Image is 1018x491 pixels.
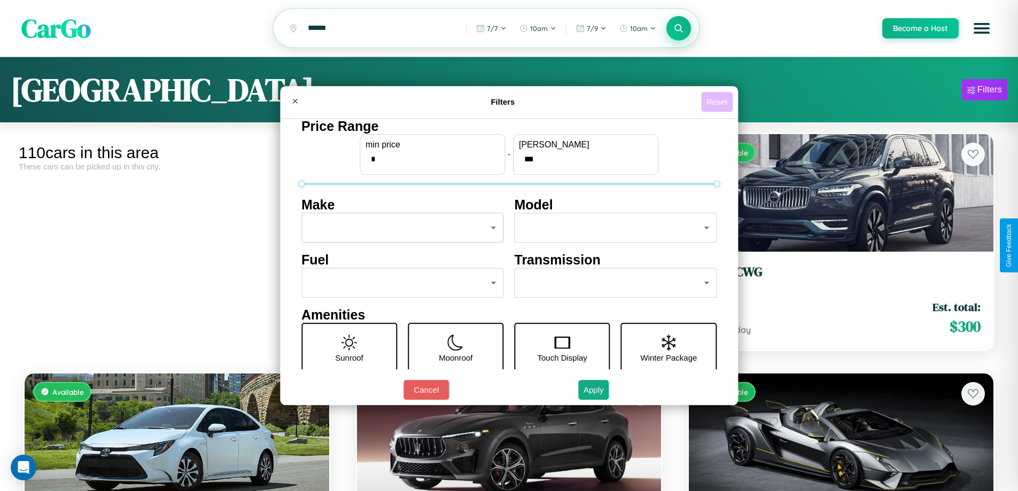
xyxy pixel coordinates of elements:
[578,380,609,400] button: Apply
[514,20,562,37] button: 10am
[11,68,314,112] h1: [GEOGRAPHIC_DATA]
[301,252,504,268] h4: Fuel
[614,20,662,37] button: 10am
[487,24,498,33] span: 7 / 7
[967,13,997,43] button: Open menu
[702,264,981,291] a: Volvo CWG2018
[530,24,548,33] span: 10am
[728,324,751,335] span: / day
[21,11,91,46] span: CarGo
[571,20,612,37] button: 7/9
[537,350,587,365] p: Touch Display
[515,197,717,213] h4: Model
[587,24,598,33] span: 7 / 9
[702,264,981,280] h3: Volvo CWG
[301,307,717,323] h4: Amenities
[508,147,510,161] p: -
[403,380,449,400] button: Cancel
[335,350,363,365] p: Sunroof
[301,119,717,134] h4: Price Range
[11,455,36,480] div: Open Intercom Messenger
[950,316,981,337] span: $ 300
[471,20,512,37] button: 7/7
[519,140,652,150] label: [PERSON_NAME]
[701,92,733,112] button: Reset
[1005,224,1013,267] div: Give Feedback
[641,350,697,365] p: Winter Package
[439,350,472,365] p: Moonroof
[882,18,959,38] button: Become a Host
[630,24,648,33] span: 10am
[19,162,335,171] div: These cars can be picked up in this city.
[932,299,981,315] span: Est. total:
[515,252,717,268] h4: Transmission
[366,140,499,150] label: min price
[52,387,84,396] span: Available
[301,197,504,213] h4: Make
[305,97,701,106] h4: Filters
[962,79,1007,100] button: Filters
[977,84,1002,95] div: Filters
[19,144,335,162] div: 110 cars in this area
